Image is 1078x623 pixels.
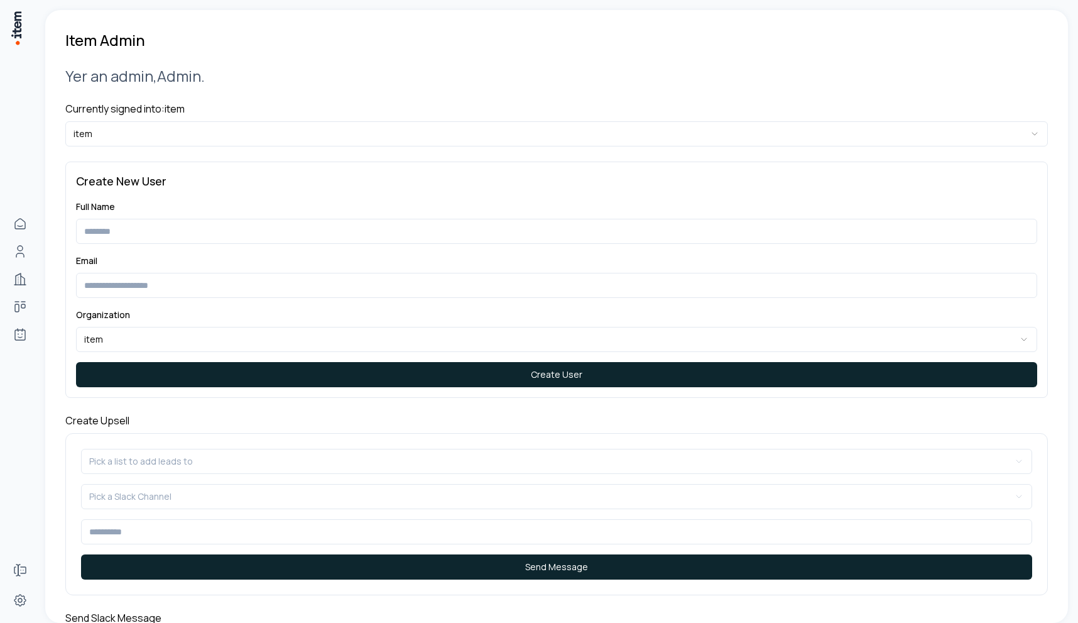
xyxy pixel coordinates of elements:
a: Forms [8,558,33,583]
label: Organization [76,309,130,321]
button: Send Message [81,554,1032,580]
h1: Item Admin [65,30,145,50]
a: Agents [8,322,33,347]
a: Settings [8,588,33,613]
label: Email [76,255,97,267]
button: Create User [76,362,1037,387]
a: People [8,239,33,264]
label: Full Name [76,201,115,212]
h4: Currently signed into: item [65,101,1048,116]
a: Companies [8,267,33,292]
h2: Yer an admin, Admin . [65,65,1048,86]
img: Item Brain Logo [10,10,23,46]
h3: Create New User [76,172,1037,190]
h4: Create Upsell [65,413,1048,428]
a: Home [8,211,33,236]
a: Deals [8,294,33,319]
